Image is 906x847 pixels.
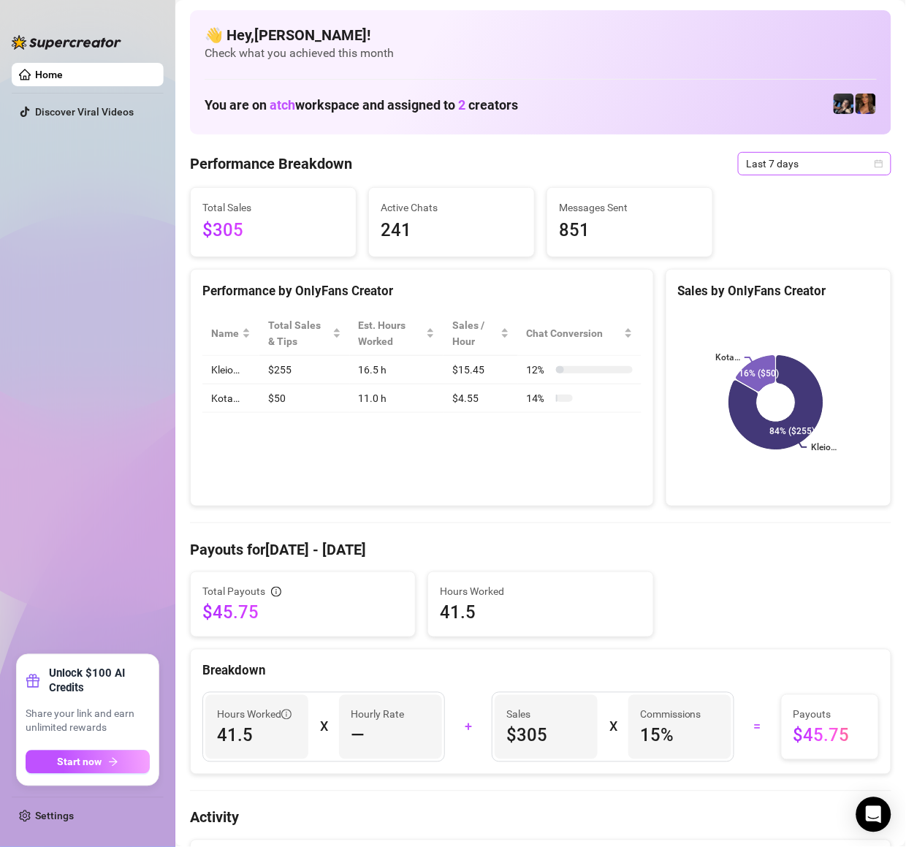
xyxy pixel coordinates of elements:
[559,200,701,216] span: Messages Sent
[381,217,522,245] span: 241
[743,715,772,739] div: =
[812,443,837,453] text: Kleio…
[205,97,518,113] h1: You are on workspace and assigned to creators
[440,584,641,600] span: Hours Worked
[26,707,150,736] span: Share your link and earn unlimited rewards
[440,601,641,625] span: 41.5
[202,584,265,600] span: Total Payouts
[35,810,74,822] a: Settings
[856,94,876,114] img: Kenzie
[715,353,740,363] text: Kota…
[35,69,63,80] a: Home
[747,153,883,175] span: Last 7 days
[359,317,424,349] div: Est. Hours Worked
[268,317,330,349] span: Total Sales & Tips
[259,311,350,356] th: Total Sales & Tips
[856,797,891,832] div: Open Intercom Messenger
[527,362,550,378] span: 12 %
[640,724,720,748] span: 15 %
[320,715,327,739] div: X
[559,217,701,245] span: 851
[205,45,877,61] span: Check what you achieved this month
[350,384,444,413] td: 11.0 h
[217,724,297,748] span: 41.5
[190,539,891,560] h4: Payouts for [DATE] - [DATE]
[452,317,497,349] span: Sales / Hour
[527,390,550,406] span: 14 %
[793,707,867,723] span: Payouts
[793,724,867,748] span: $45.75
[454,715,483,739] div: +
[202,601,403,625] span: $45.75
[259,384,350,413] td: $50
[202,281,642,301] div: Performance by OnlyFans Creator
[875,159,883,168] span: calendar
[381,200,522,216] span: Active Chats
[350,356,444,384] td: 16.5 h
[108,757,118,767] span: arrow-right
[259,356,350,384] td: $255
[351,724,365,748] span: —
[444,311,517,356] th: Sales / Hour
[444,356,517,384] td: $15.45
[351,707,404,723] article: Hourly Rate
[49,666,150,696] strong: Unlock $100 AI Credits
[834,94,854,114] img: Lakelyn
[506,724,586,748] span: $305
[202,356,259,384] td: Kleio…
[202,200,344,216] span: Total Sales
[211,325,239,341] span: Name
[58,756,102,768] span: Start now
[506,707,586,723] span: Sales
[281,710,292,720] span: info-circle
[26,674,40,688] span: gift
[518,311,642,356] th: Chat Conversion
[458,97,465,113] span: 2
[527,325,621,341] span: Chat Conversion
[202,661,879,681] div: Breakdown
[640,707,701,723] article: Commissions
[202,384,259,413] td: Kota…
[12,35,121,50] img: logo-BBDzfeDw.svg
[609,715,617,739] div: X
[202,217,344,245] span: $305
[270,97,295,113] span: atch
[190,808,891,828] h4: Activity
[444,384,517,413] td: $4.55
[271,587,281,597] span: info-circle
[202,311,259,356] th: Name
[678,281,879,301] div: Sales by OnlyFans Creator
[205,25,877,45] h4: 👋 Hey, [PERSON_NAME] !
[217,707,292,723] span: Hours Worked
[190,153,352,174] h4: Performance Breakdown
[26,751,150,774] button: Start nowarrow-right
[35,106,134,118] a: Discover Viral Videos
